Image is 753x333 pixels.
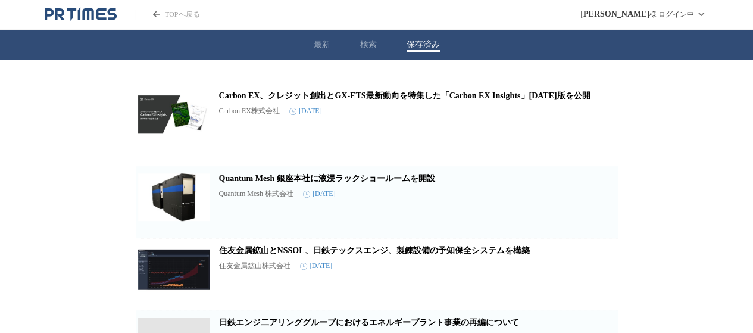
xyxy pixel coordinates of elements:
[219,91,590,100] a: Carbon EX、クレジット創出とGX-ETS最新動向を特集した「Carbon EX Insights」[DATE]版を公開
[303,189,336,198] time: [DATE]
[219,318,519,327] a: 日鉄エンジ二アリンググループにおけるエネルギープラント事業の再編について
[138,245,210,293] img: 住友金属鉱山とNSSOL、日鉄テックスエンジ、製錬設備の予知保全システムを構築
[219,261,290,271] p: 住友金属鉱山株式会社
[219,174,435,183] a: Quantum Mesh 銀座本社に液浸ラックショールームを開設
[360,39,377,50] button: 検索
[289,107,322,116] time: [DATE]
[138,91,210,138] img: Carbon EX、クレジット創出とGX-ETS最新動向を特集した「Carbon EX Insights」2025年7月版を公開
[407,39,440,50] button: 保存済み
[300,262,333,270] time: [DATE]
[45,7,117,21] a: PR TIMESのトップページはこちら
[219,189,293,199] p: Quantum Mesh 株式会社
[314,39,330,50] button: 最新
[138,173,210,221] img: Quantum Mesh 銀座本社に液浸ラックショールームを開設
[135,10,199,20] a: PR TIMESのトップページはこちら
[219,246,530,255] a: 住友金属鉱山とNSSOL、日鉄テックスエンジ、製錬設備の予知保全システムを構築
[219,106,280,116] p: Carbon EX株式会社
[580,10,649,19] span: [PERSON_NAME]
